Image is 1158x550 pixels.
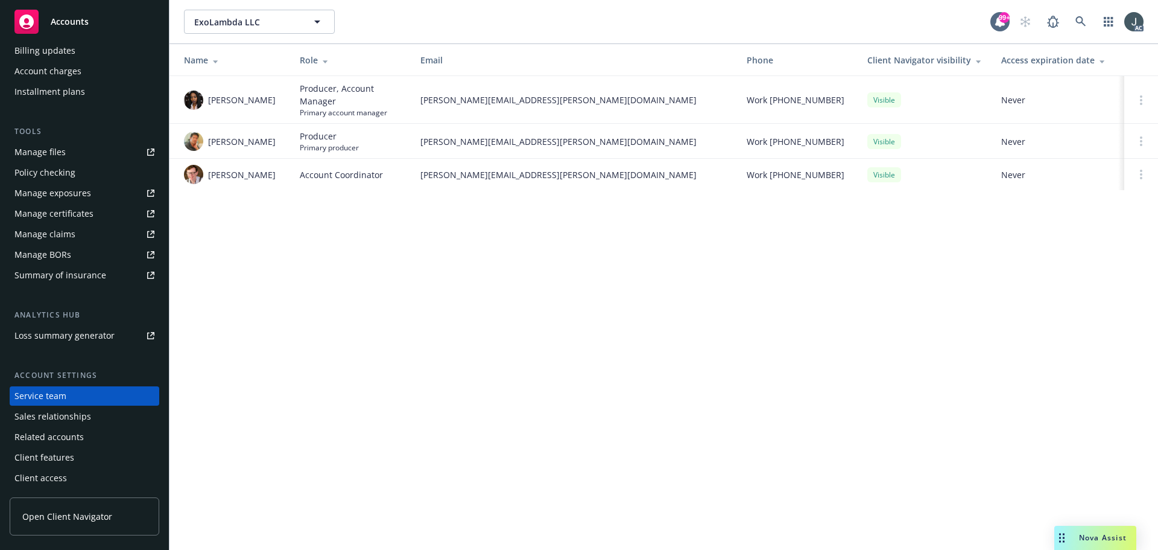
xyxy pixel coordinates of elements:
div: Access expiration date [1001,54,1115,66]
span: [PERSON_NAME] [208,94,276,106]
div: Visible [867,167,901,182]
a: Switch app [1096,10,1121,34]
span: [PERSON_NAME] [208,168,276,181]
div: Account charges [14,62,81,81]
span: Work [PHONE_NUMBER] [747,94,844,106]
div: Phone [747,54,848,66]
div: Visible [867,92,901,107]
span: Accounts [51,17,89,27]
span: Producer [300,130,359,142]
div: Loss summary generator [14,326,115,345]
span: [PERSON_NAME] [208,135,276,148]
div: Client access [14,468,67,488]
div: Related accounts [14,427,84,447]
img: photo [1124,12,1144,31]
span: Open Client Navigator [22,510,112,523]
a: Policy checking [10,163,159,182]
span: [PERSON_NAME][EMAIL_ADDRESS][PERSON_NAME][DOMAIN_NAME] [420,168,727,181]
div: Manage BORs [14,245,71,264]
img: photo [184,165,203,184]
a: Loss summary generator [10,326,159,345]
a: Manage certificates [10,204,159,223]
span: ExoLambda LLC [194,16,299,28]
a: Manage exposures [10,184,159,203]
span: Work [PHONE_NUMBER] [747,168,844,181]
a: Manage claims [10,225,159,244]
div: Analytics hub [10,309,159,321]
span: Nova Assist [1079,532,1127,543]
span: Work [PHONE_NUMBER] [747,135,844,148]
a: Billing updates [10,41,159,60]
div: Visible [867,134,901,149]
img: photo [184,132,203,151]
div: Billing updates [14,41,75,60]
a: Accounts [10,5,159,39]
a: Related accounts [10,427,159,447]
div: Policy checking [14,163,75,182]
span: [PERSON_NAME][EMAIL_ADDRESS][PERSON_NAME][DOMAIN_NAME] [420,135,727,148]
a: Client access [10,468,159,488]
span: Never [1001,94,1115,106]
div: Manage exposures [14,184,91,203]
span: Never [1001,135,1115,148]
a: Service team [10,386,159,406]
a: Manage BORs [10,245,159,264]
a: Report a Bug [1041,10,1065,34]
a: Summary of insurance [10,266,159,285]
div: 99+ [999,12,1010,23]
span: Primary producer [300,142,359,153]
div: Summary of insurance [14,266,106,285]
a: Sales relationships [10,407,159,426]
div: Sales relationships [14,407,91,426]
div: Service team [14,386,66,406]
div: Name [184,54,280,66]
div: Role [300,54,401,66]
a: Start snowing [1013,10,1037,34]
button: Nova Assist [1054,526,1136,550]
img: photo [184,91,203,110]
div: Drag to move [1054,526,1069,550]
div: Account settings [10,369,159,382]
button: ExoLambda LLC [184,10,335,34]
div: Client Navigator visibility [867,54,982,66]
div: Manage certificates [14,204,93,223]
div: Installment plans [14,82,85,101]
div: Tools [10,126,159,138]
span: Producer, Account Manager [300,82,401,107]
div: Client features [14,448,74,467]
span: Never [1001,168,1115,181]
span: Account Coordinator [300,168,383,181]
div: Email [420,54,727,66]
div: Manage claims [14,225,75,244]
a: Account charges [10,62,159,81]
a: Installment plans [10,82,159,101]
a: Client features [10,448,159,467]
a: Search [1069,10,1093,34]
a: Manage files [10,142,159,162]
div: Manage files [14,142,66,162]
span: [PERSON_NAME][EMAIL_ADDRESS][PERSON_NAME][DOMAIN_NAME] [420,94,727,106]
span: Primary account manager [300,107,401,118]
